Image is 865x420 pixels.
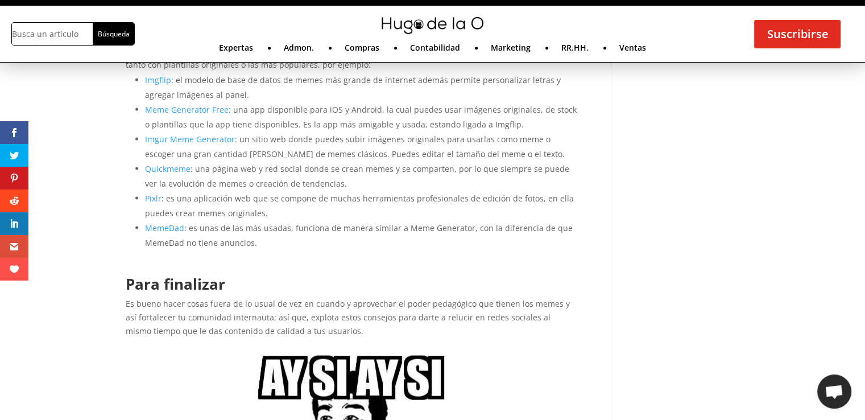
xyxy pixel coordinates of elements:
a: Suscribirse [754,20,841,48]
a: mini-hugo-de-la-o-logo [382,26,483,36]
li: : una página web y red social donde se crean memes y se comparten, por lo que siempre se puede ve... [145,162,578,191]
li: : es unas de las más usadas, funciona de manera similar a Meme Generator, con la diferencia de qu... [145,221,578,250]
a: Pixlr [145,193,162,204]
a: Contabilidad [410,44,460,56]
input: Búsqueda [93,23,134,45]
li: : un sitio web donde puedes subir imágenes originales para usarlas como meme o escoger una gran c... [145,132,578,162]
a: MemeDad [145,223,184,233]
a: Imgur Meme Generator [145,134,235,145]
img: mini-hugo-de-la-o-logo [382,17,483,34]
a: Ventas [619,44,646,56]
a: RR.HH. [561,44,589,56]
li: : es una aplicación web que se compone de muchas herramientas profesionales de edición de fotos, ... [145,191,578,221]
a: Admon. [284,44,314,56]
a: Quickmeme [145,163,191,174]
div: Chat abierto [817,374,851,409]
a: Marketing [491,44,531,56]
li: : el modelo de base de datos de memes más grande de internet además permite personalizar letras y... [145,73,578,102]
p: Es bueno hacer cosas fuera de lo usual de vez en cuando y aprovechar el poder pedagógico que tien... [126,297,578,337]
a: Meme Generator Free [145,104,229,115]
a: Expertas [219,44,253,56]
a: Imgflip [145,75,171,85]
strong: Para finalizar [126,274,225,294]
input: Busca un artículo [12,23,93,45]
a: Compras [345,44,379,56]
li: : una app disponible para iOS y Android, la cual puedes usar imágenes originales, de stock o plan... [145,102,578,132]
